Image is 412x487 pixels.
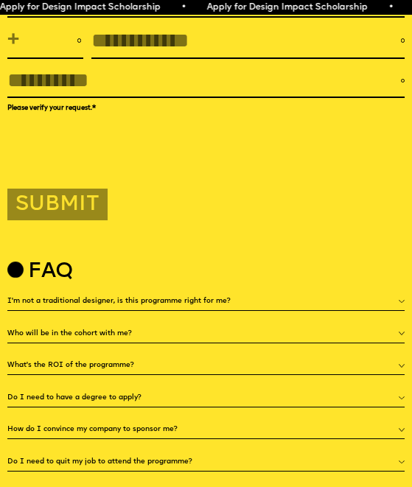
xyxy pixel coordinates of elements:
[7,116,231,174] iframe: reCAPTCHA
[7,358,134,373] h5: What’s the ROI of the programme?
[28,263,73,281] h2: Faq
[7,390,142,405] h5: Do I need to have a degree to apply?
[7,104,405,113] label: Please verify your request.
[7,455,192,469] h5: Do I need to quit my job to attend the programme?
[7,294,231,309] h5: I'm not a traditional designer, is this programme right for me?
[7,189,108,220] button: Submit
[7,422,178,437] h5: How do I convince my company to sponsor me?
[181,3,186,12] span: •
[388,3,393,12] span: •
[7,326,132,341] h5: Who will be in the cohort with me?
